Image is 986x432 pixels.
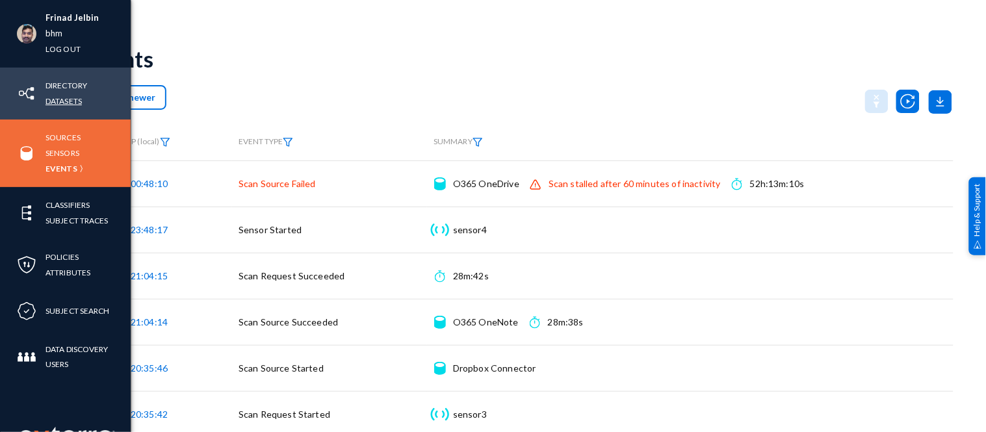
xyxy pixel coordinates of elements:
span: 21:04:14 [131,316,168,327]
a: Sources [45,130,81,145]
img: icon-filter.svg [160,138,170,147]
div: 28m:38s [548,316,584,329]
div: sensor4 [453,223,487,236]
span: TIMESTAMP (local) [92,136,170,146]
img: icon-utility-autoscan.svg [896,90,920,113]
span: Scan Source Succeeded [239,316,338,327]
img: icon-source.svg [434,177,445,190]
span: 00:48:10 [131,178,168,189]
img: icon-policies.svg [17,255,36,275]
span: SUMMARY [434,136,483,146]
img: icon-filter.svg [473,138,483,147]
img: help_support.svg [974,240,982,249]
div: Help & Support [969,177,986,255]
img: icon-inventory.svg [17,84,36,103]
img: icon-time.svg [732,177,742,190]
a: Policies [45,249,79,264]
div: sensor3 [453,408,487,421]
img: icon-time.svg [530,316,539,329]
img: icon-source.svg [434,362,445,375]
a: Directory [45,78,87,93]
span: 23:48:17 [131,224,168,235]
a: Events [45,161,77,176]
a: Attributes [45,265,90,280]
a: bhm [45,26,62,41]
img: icon-sources.svg [17,144,36,163]
a: Subject Search [45,303,110,318]
a: Data Discovery Users [45,342,131,372]
span: Scan Request Started [239,409,330,420]
a: Sensors [45,146,79,160]
img: icon-sensor.svg [429,223,450,236]
img: icon-sensor.svg [429,408,450,421]
span: Scan Request Succeeded [239,270,345,281]
span: 20:35:42 [131,409,168,420]
a: Subject Traces [45,213,109,228]
span: EVENT TYPE [239,137,293,147]
div: 52h:13m:10s [750,177,805,190]
span: 20:35:46 [131,362,168,374]
img: icon-source.svg [434,316,445,329]
img: icon-filter.svg [283,138,293,147]
img: icon-compliance.svg [17,301,36,321]
img: icon-members.svg [17,348,36,367]
div: O365 OneDrive [453,177,519,190]
div: 28m:42s [453,270,489,283]
img: ACg8ocK1ZkZ6gbMmCU1AeqPIsBvrTWeY1xNXvgxNjkUXxjcqAiPEIvU=s96-c [17,24,36,44]
li: Frinad Jelbin [45,10,99,26]
div: Dropbox Connector [453,362,536,375]
span: Sensor Started [239,224,302,235]
div: Scan stalled after 60 minutes of inactivity [549,177,721,190]
a: Log out [45,42,81,57]
div: O365 OneNote [453,316,519,329]
img: icon-elements.svg [17,203,36,223]
img: icon-time.svg [435,270,445,283]
span: Scan Source Failed [239,178,316,189]
span: 21:04:15 [131,270,168,281]
a: Datasets [45,94,82,108]
span: Scan Source Started [239,362,324,374]
a: Classifiers [45,197,90,212]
